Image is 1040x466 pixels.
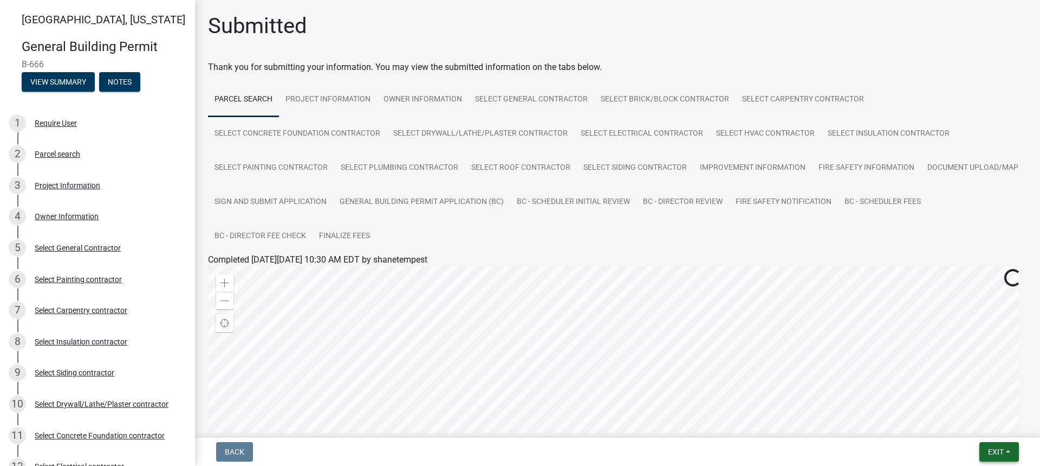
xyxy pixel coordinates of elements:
[9,427,26,444] div: 11
[594,82,736,117] a: Select Brick/Block Contractor
[22,39,186,55] h4: General Building Permit
[22,13,185,26] span: [GEOGRAPHIC_DATA], [US_STATE]
[35,432,165,439] div: Select Concrete Foundation contractor
[216,275,233,292] div: Zoom in
[35,400,168,408] div: Select Drywall/Lathe/Plaster contractor
[465,151,577,186] a: Select Roof contractor
[208,13,307,39] h1: Submitted
[334,151,465,186] a: Select Plumbing contractor
[35,338,127,346] div: Select Insulation contractor
[208,82,279,117] a: Parcel search
[22,78,95,87] wm-modal-confirm: Summary
[9,302,26,319] div: 7
[710,117,821,151] a: Select HVAC Contractor
[988,448,1004,456] span: Exit
[35,150,80,158] div: Parcel search
[208,61,1027,74] div: Thank you for submitting your information. You may view the submitted information on the tabs below.
[729,185,838,220] a: Fire Safety Notification
[35,276,122,283] div: Select Painting contractor
[812,151,921,186] a: Fire Safety Information
[216,292,233,309] div: Zoom out
[9,271,26,288] div: 6
[279,82,377,117] a: Project Information
[636,185,729,220] a: BC - Director Review
[208,185,333,220] a: Sign and Submit Application
[9,364,26,381] div: 9
[838,185,927,220] a: BC - Scheduler Fees
[979,442,1019,462] button: Exit
[9,145,26,163] div: 2
[9,114,26,132] div: 1
[387,117,574,151] a: Select Drywall/Lathe/Plaster contractor
[9,239,26,257] div: 5
[22,59,173,69] span: B-666
[921,151,1025,186] a: Document Upload/Map
[9,177,26,194] div: 3
[9,395,26,413] div: 10
[225,448,244,456] span: Back
[9,333,26,350] div: 8
[35,369,114,376] div: Select Siding contractor
[99,72,140,92] button: Notes
[216,315,233,332] div: Find my location
[313,219,376,254] a: Finalize Fees
[35,182,100,189] div: Project Information
[208,117,387,151] a: Select Concrete Foundation contractor
[208,254,427,265] span: Completed [DATE][DATE] 10:30 AM EDT by shanetempest
[510,185,636,220] a: BC - Scheduler Initial Review
[208,151,334,186] a: Select Painting contractor
[208,219,313,254] a: BC - Director Fee Check
[377,82,469,117] a: Owner Information
[35,119,77,127] div: Require User
[35,307,127,314] div: Select Carpentry contractor
[577,151,693,186] a: Select Siding contractor
[469,82,594,117] a: Select General Contractor
[22,72,95,92] button: View Summary
[574,117,710,151] a: Select Electrical contractor
[35,244,121,252] div: Select General Contractor
[99,78,140,87] wm-modal-confirm: Notes
[821,117,956,151] a: Select Insulation contractor
[9,208,26,225] div: 4
[333,185,510,220] a: General Building Permit Application (BC)
[35,213,99,220] div: Owner Information
[736,82,870,117] a: Select Carpentry contractor
[693,151,812,186] a: Improvement Information
[216,442,253,462] button: Back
